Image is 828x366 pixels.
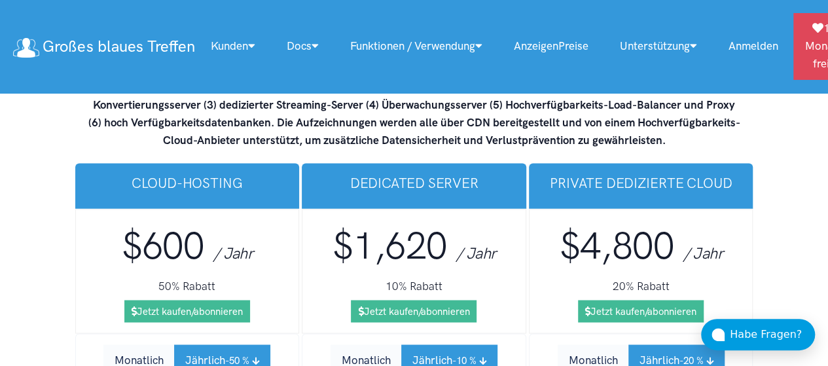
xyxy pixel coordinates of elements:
[86,174,289,192] h3: Cloud-Hosting
[683,244,723,263] span: / Jahr
[88,63,740,147] strong: Die Server befinden sich in einem geografischen Gebiet in Ihrer Nähe. Alle Angebote umfassen Dien...
[452,354,477,366] small: -10 %
[312,174,516,192] h3: Dedicated Server
[333,223,447,268] span: $1,620
[213,244,253,263] span: / Jahr
[603,32,712,60] a: Unterstützung
[539,174,743,192] h3: Private dedizierte Cloud
[712,32,793,60] a: Anmelden
[13,38,39,58] img: Logo
[701,319,815,350] button: Habe Fragen?
[497,32,603,60] a: AnzeigenPreise
[270,32,334,60] a: Docs
[559,223,674,268] span: $4,800
[730,326,815,343] div: Habe Fragen?
[225,354,249,366] small: -50 %
[313,278,515,295] h5: 10% Rabatt
[351,300,477,322] a: Jetzt kaufen/abonnieren
[456,244,496,263] span: / Jahr
[121,223,204,268] span: $600
[13,32,194,60] a: Großes blaues Treffen
[578,300,704,322] a: Jetzt kaufen/abonnieren
[124,300,250,322] a: Jetzt kaufen/abonnieren
[679,354,704,366] small: -20 %
[86,278,289,295] h5: 50% Rabatt
[540,278,742,295] h5: 20% Rabatt
[334,32,497,60] a: Funktionen / Verwendung
[194,32,270,60] a: Kunden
